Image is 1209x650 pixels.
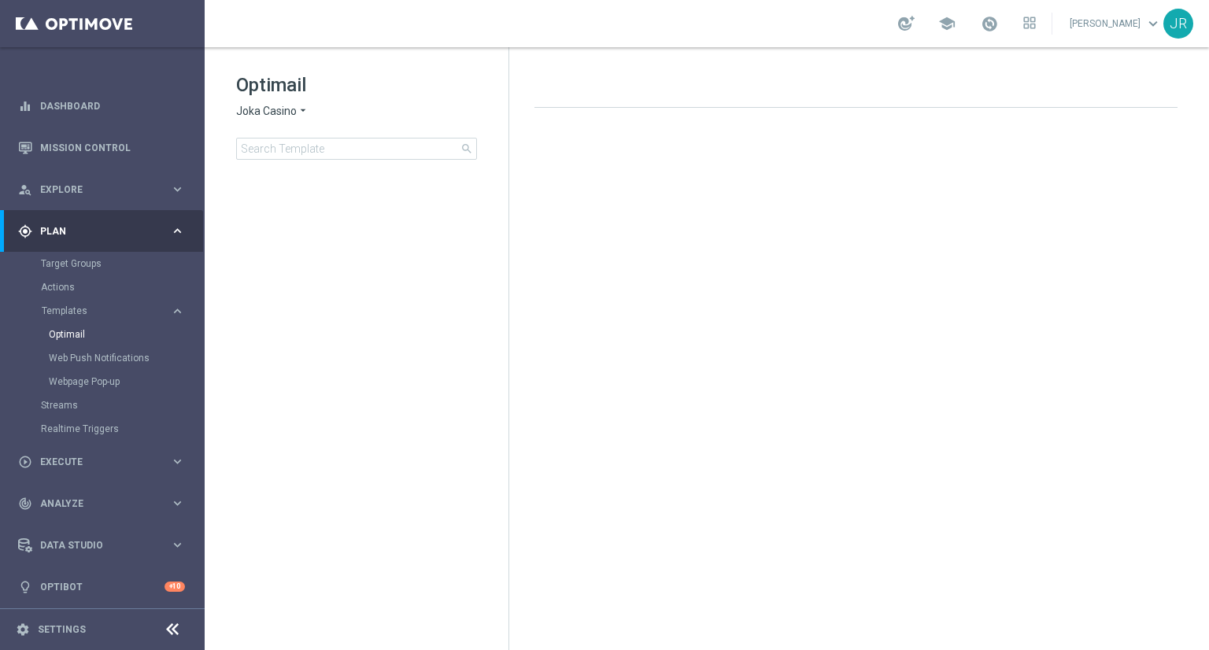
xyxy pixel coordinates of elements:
[41,257,164,270] a: Target Groups
[170,454,185,469] i: keyboard_arrow_right
[40,566,165,608] a: Optibot
[18,455,170,469] div: Execute
[18,224,170,238] div: Plan
[40,127,185,168] a: Mission Control
[18,455,32,469] i: play_circle_outline
[17,581,186,593] button: lightbulb Optibot +10
[41,399,164,412] a: Streams
[40,227,170,236] span: Plan
[236,72,477,98] h1: Optimail
[170,304,185,319] i: keyboard_arrow_right
[17,497,186,510] button: track_changes Analyze keyboard_arrow_right
[41,281,164,294] a: Actions
[1068,12,1163,35] a: [PERSON_NAME]keyboard_arrow_down
[41,305,186,317] button: Templates keyboard_arrow_right
[40,499,170,508] span: Analyze
[1144,15,1162,32] span: keyboard_arrow_down
[41,417,203,441] div: Realtime Triggers
[49,328,164,341] a: Optimail
[18,99,32,113] i: equalizer
[18,497,170,511] div: Analyze
[49,370,203,393] div: Webpage Pop-up
[165,582,185,592] div: +10
[41,252,203,275] div: Target Groups
[18,127,185,168] div: Mission Control
[42,306,170,316] div: Templates
[40,85,185,127] a: Dashboard
[41,423,164,435] a: Realtime Triggers
[18,183,32,197] i: person_search
[18,497,32,511] i: track_changes
[40,185,170,194] span: Explore
[40,457,170,467] span: Execute
[170,496,185,511] i: keyboard_arrow_right
[16,622,30,637] i: settings
[40,541,170,550] span: Data Studio
[297,104,309,119] i: arrow_drop_down
[938,15,956,32] span: school
[18,566,185,608] div: Optibot
[18,85,185,127] div: Dashboard
[41,299,203,393] div: Templates
[18,538,170,552] div: Data Studio
[49,346,203,370] div: Web Push Notifications
[17,100,186,113] button: equalizer Dashboard
[17,142,186,154] button: Mission Control
[18,580,32,594] i: lightbulb
[170,182,185,197] i: keyboard_arrow_right
[18,183,170,197] div: Explore
[460,142,473,155] span: search
[1163,9,1193,39] div: JR
[17,456,186,468] button: play_circle_outline Execute keyboard_arrow_right
[170,537,185,552] i: keyboard_arrow_right
[17,225,186,238] button: gps_fixed Plan keyboard_arrow_right
[17,183,186,196] button: person_search Explore keyboard_arrow_right
[236,104,297,119] span: Joka Casino
[49,323,203,346] div: Optimail
[170,223,185,238] i: keyboard_arrow_right
[49,375,164,388] a: Webpage Pop-up
[18,224,32,238] i: gps_fixed
[236,104,309,119] button: Joka Casino arrow_drop_down
[41,275,203,299] div: Actions
[38,625,86,634] a: Settings
[41,393,203,417] div: Streams
[17,539,186,552] button: Data Studio keyboard_arrow_right
[42,306,154,316] span: Templates
[49,352,164,364] a: Web Push Notifications
[236,138,477,160] input: Search Template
